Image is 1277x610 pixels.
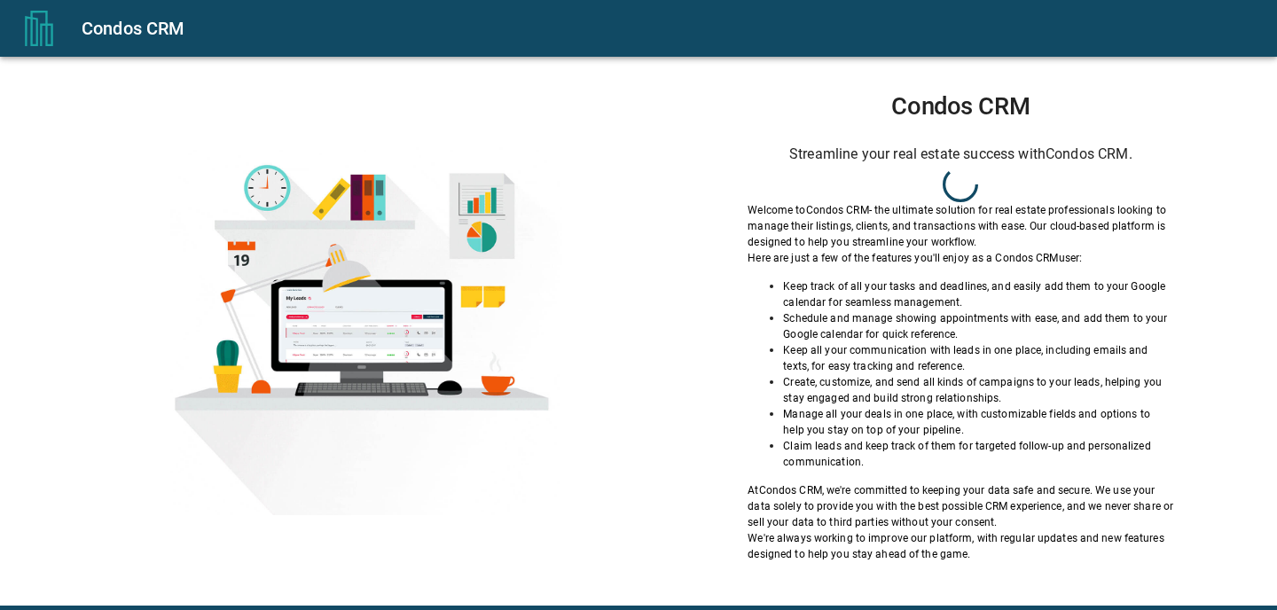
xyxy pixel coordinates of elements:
[783,310,1173,342] p: Schedule and manage showing appointments with ease, and add them to your Google calendar for quic...
[748,142,1173,167] h6: Streamline your real estate success with Condos CRM .
[82,14,1256,43] div: Condos CRM
[748,530,1173,562] p: We're always working to improve our platform, with regular updates and new features designed to h...
[783,278,1173,310] p: Keep track of all your tasks and deadlines, and easily add them to your Google calendar for seaml...
[783,374,1173,406] p: Create, customize, and send all kinds of campaigns to your leads, helping you stay engaged and bu...
[783,438,1173,470] p: Claim leads and keep track of them for targeted follow-up and personalized communication.
[748,482,1173,530] p: At Condos CRM , we're committed to keeping your data safe and secure. We use your data solely to ...
[783,406,1173,438] p: Manage all your deals in one place, with customizable fields and options to help you stay on top ...
[748,202,1173,250] p: Welcome to Condos CRM - the ultimate solution for real estate professionals looking to manage the...
[748,250,1173,266] p: Here are just a few of the features you'll enjoy as a Condos CRM user:
[748,92,1173,121] h1: Condos CRM
[783,342,1173,374] p: Keep all your communication with leads in one place, including emails and texts, for easy trackin...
